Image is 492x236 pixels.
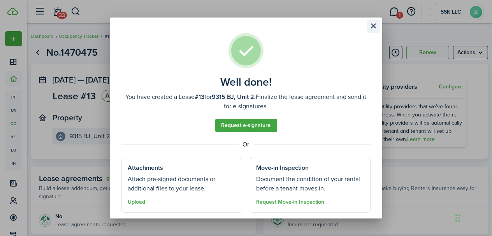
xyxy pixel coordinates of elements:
b: #13 [195,92,205,101]
button: Upload [128,199,145,205]
well-done-separator: Or [121,140,371,149]
well-done-section-title: Move-in Inspection [256,163,309,173]
well-done-section-description: Attach pre-signed documents or additional files to your lease. [128,174,236,193]
button: Close modal [367,19,380,33]
div: Drag [455,206,460,230]
button: Request Move-in Inspection [256,199,324,205]
well-done-section-description: Document the condition of your rental before a tenant moves in. [256,174,364,193]
well-done-title: Well done! [220,76,272,88]
well-done-section-title: Attachments [128,163,163,173]
well-done-description: You have created a Lease for Finalize the lease agreement and send it for e-signatures. [121,92,371,111]
iframe: Chat Widget [453,199,492,236]
b: 9315 BJ, Unit 2. [212,92,256,101]
a: Request e-signature [215,119,277,132]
